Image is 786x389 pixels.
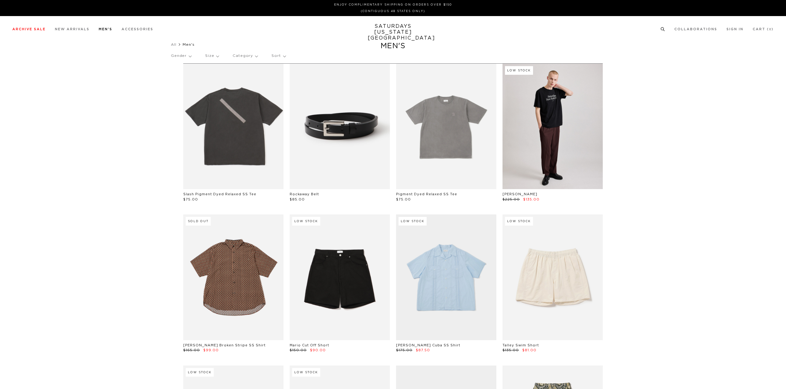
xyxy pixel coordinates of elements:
span: $165.00 [183,349,200,352]
a: Collaborations [674,27,717,31]
a: Slash Pigment Dyed Relaxed SS Tee [183,192,256,196]
div: Low Stock [292,217,320,226]
span: $87.50 [416,349,430,352]
a: [PERSON_NAME] Broken Stripe SS Shirt [183,344,266,347]
a: Talley Swim Short [503,344,539,347]
a: SATURDAYS[US_STATE][GEOGRAPHIC_DATA] [368,23,419,41]
a: Cart (0) [753,27,774,31]
a: Sign In [726,27,743,31]
a: Mario Cut Off Short [290,344,329,347]
span: Men's [183,43,195,46]
span: $75.00 [396,198,411,201]
div: Low Stock [186,368,214,377]
span: $150.00 [290,349,307,352]
span: $90.00 [310,349,326,352]
span: $225.00 [503,198,520,201]
div: Sold Out [186,217,211,226]
div: Low Stock [399,217,427,226]
p: Size [205,49,219,63]
a: New Arrivals [55,27,89,31]
a: Accessories [122,27,153,31]
span: $175.00 [396,349,412,352]
a: Archive Sale [12,27,46,31]
p: (Contiguous 48 States Only) [15,9,771,14]
p: Enjoy Complimentary Shipping on Orders Over $150 [15,2,771,7]
span: $75.00 [183,198,198,201]
span: $85.00 [290,198,305,201]
span: $99.00 [203,349,219,352]
span: $81.00 [522,349,536,352]
a: Rockaway Belt [290,192,319,196]
p: Sort [271,49,285,63]
span: $135.00 [523,198,540,201]
a: Pigment Dyed Relaxed SS Tee [396,192,457,196]
div: Low Stock [505,217,533,226]
a: All [171,43,176,46]
a: [PERSON_NAME] Cuba SS Shirt [396,344,460,347]
span: $135.00 [503,349,519,352]
a: Men's [99,27,112,31]
p: Gender [171,49,191,63]
a: [PERSON_NAME] [503,192,537,196]
div: Low Stock [292,368,320,377]
small: 0 [769,28,772,31]
div: Low Stock [505,66,533,75]
p: Category [233,49,258,63]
